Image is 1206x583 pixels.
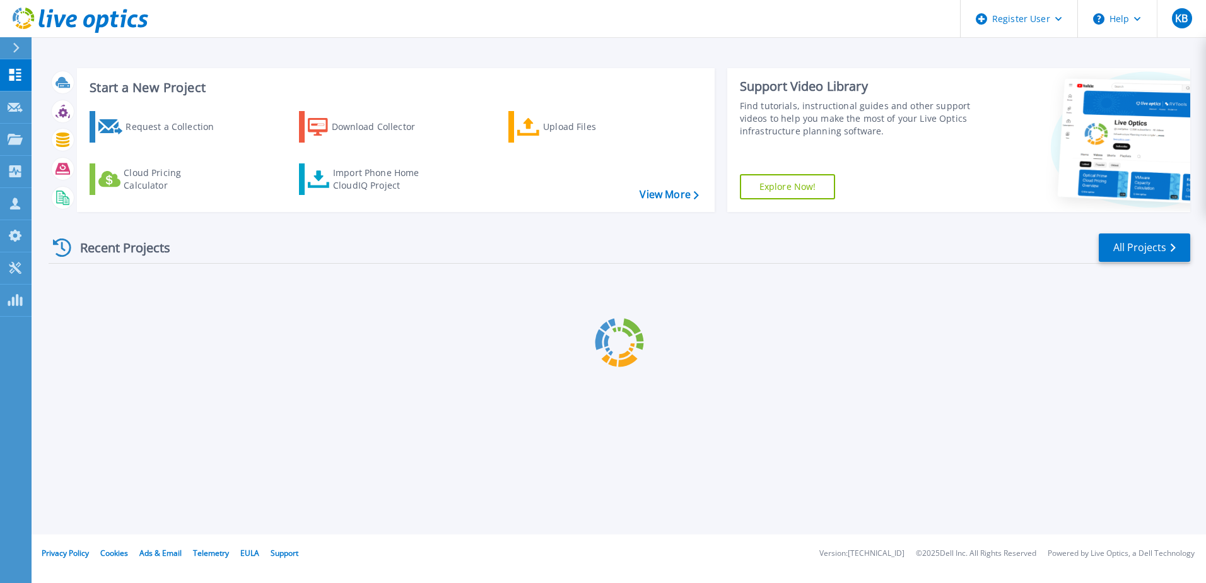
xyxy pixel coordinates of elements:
a: Privacy Policy [42,548,89,558]
a: Request a Collection [90,111,230,143]
span: KB [1175,13,1188,23]
div: Download Collector [332,114,433,139]
div: Import Phone Home CloudIQ Project [333,167,431,192]
h3: Start a New Project [90,81,698,95]
a: Support [271,548,298,558]
a: All Projects [1099,233,1190,262]
a: View More [640,189,698,201]
a: Explore Now! [740,174,836,199]
a: Download Collector [299,111,440,143]
a: Cloud Pricing Calculator [90,163,230,195]
a: Upload Files [508,111,649,143]
div: Upload Files [543,114,644,139]
div: Recent Projects [49,232,187,263]
a: Cookies [100,548,128,558]
a: Ads & Email [139,548,182,558]
div: Request a Collection [126,114,226,139]
a: EULA [240,548,259,558]
li: Powered by Live Optics, a Dell Technology [1048,550,1195,558]
div: Support Video Library [740,78,976,95]
li: © 2025 Dell Inc. All Rights Reserved [916,550,1036,558]
li: Version: [TECHNICAL_ID] [819,550,905,558]
a: Telemetry [193,548,229,558]
div: Find tutorials, instructional guides and other support videos to help you make the most of your L... [740,100,976,138]
div: Cloud Pricing Calculator [124,167,225,192]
